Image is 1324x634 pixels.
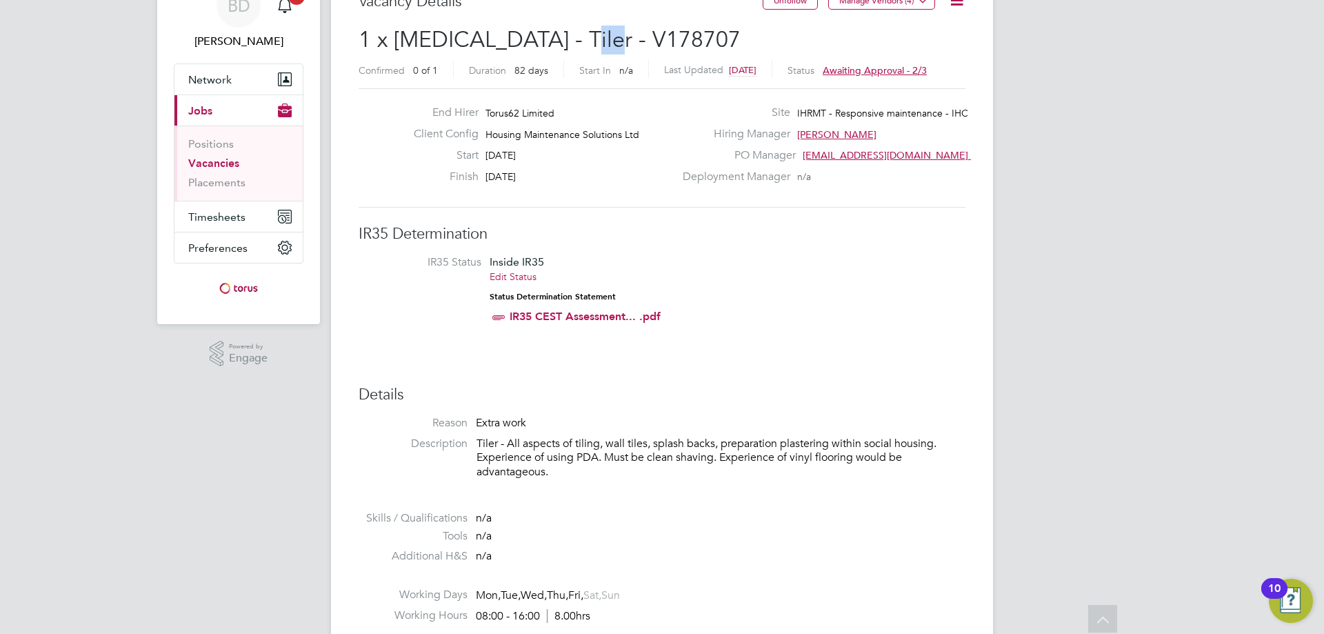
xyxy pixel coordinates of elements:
span: n/a [476,549,492,563]
span: [DATE] [729,64,756,76]
span: 8.00hrs [547,609,590,623]
a: Positions [188,137,234,150]
label: Last Updated [664,63,723,76]
span: Wed, [521,588,547,602]
span: Extra work [476,416,526,430]
span: [DATE] [485,149,516,161]
label: Skills / Qualifications [359,511,468,526]
a: Vacancies [188,157,239,170]
label: Reason [359,416,468,430]
span: Mon, [476,588,501,602]
label: Client Config [403,127,479,141]
label: Deployment Manager [674,170,790,184]
span: n/a [476,511,492,525]
span: Torus62 Limited [485,107,554,119]
span: [PERSON_NAME] [797,128,876,141]
span: Preferences [188,241,248,255]
span: Engage [229,353,268,364]
span: Sat, [583,588,601,602]
label: Duration [469,64,506,77]
span: Network [188,73,232,86]
label: Status [788,64,814,77]
div: 10 [1268,588,1281,606]
span: 82 days [514,64,548,77]
label: Hiring Manager [674,127,790,141]
button: Preferences [174,232,303,263]
span: Jobs [188,104,212,117]
label: End Hirer [403,106,479,120]
div: 08:00 - 16:00 [476,609,590,624]
span: n/a [619,64,633,77]
button: Timesheets [174,201,303,232]
span: Brendan Day [174,33,303,50]
label: Confirmed [359,64,405,77]
span: Thu, [547,588,568,602]
strong: Status Determination Statement [490,292,616,301]
button: Network [174,64,303,95]
p: Tiler - All aspects of tiling, wall tiles, splash backs, preparation plastering within social hou... [477,437,965,479]
span: IHRMT - Responsive maintenance - IHC [797,107,968,119]
label: IR35 Status [372,255,481,270]
span: Sun [601,588,620,602]
a: Edit Status [490,270,536,283]
a: Powered byEngage [210,341,268,367]
span: Tue, [501,588,521,602]
span: 1 x [MEDICAL_DATA] - Tiler - V178707 [359,26,741,53]
span: [DATE] [485,170,516,183]
div: Jobs [174,126,303,201]
span: n/a [476,529,492,543]
a: IR35 CEST Assessment... .pdf [510,310,661,323]
label: Site [674,106,790,120]
button: Open Resource Center, 10 new notifications [1269,579,1313,623]
button: Jobs [174,95,303,126]
label: Finish [403,170,479,184]
label: Working Days [359,588,468,602]
label: Start [403,148,479,163]
span: Powered by [229,341,268,353]
label: Tools [359,529,468,544]
img: torus-logo-retina.png [214,277,263,299]
h3: IR35 Determination [359,224,965,244]
span: Timesheets [188,210,245,224]
span: Awaiting approval - 2/3 [823,64,927,77]
label: Working Hours [359,608,468,623]
span: [EMAIL_ADDRESS][DOMAIN_NAME] working@toru… [803,149,1041,161]
label: Description [359,437,468,451]
span: Inside IR35 [490,255,544,268]
a: Go to home page [174,277,303,299]
span: Fri, [568,588,583,602]
span: 0 of 1 [413,64,438,77]
h3: Details [359,385,965,405]
label: Start In [579,64,611,77]
label: PO Manager [674,148,796,163]
a: Placements [188,176,245,189]
span: Housing Maintenance Solutions Ltd [485,128,639,141]
label: Additional H&S [359,549,468,564]
span: n/a [797,170,811,183]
